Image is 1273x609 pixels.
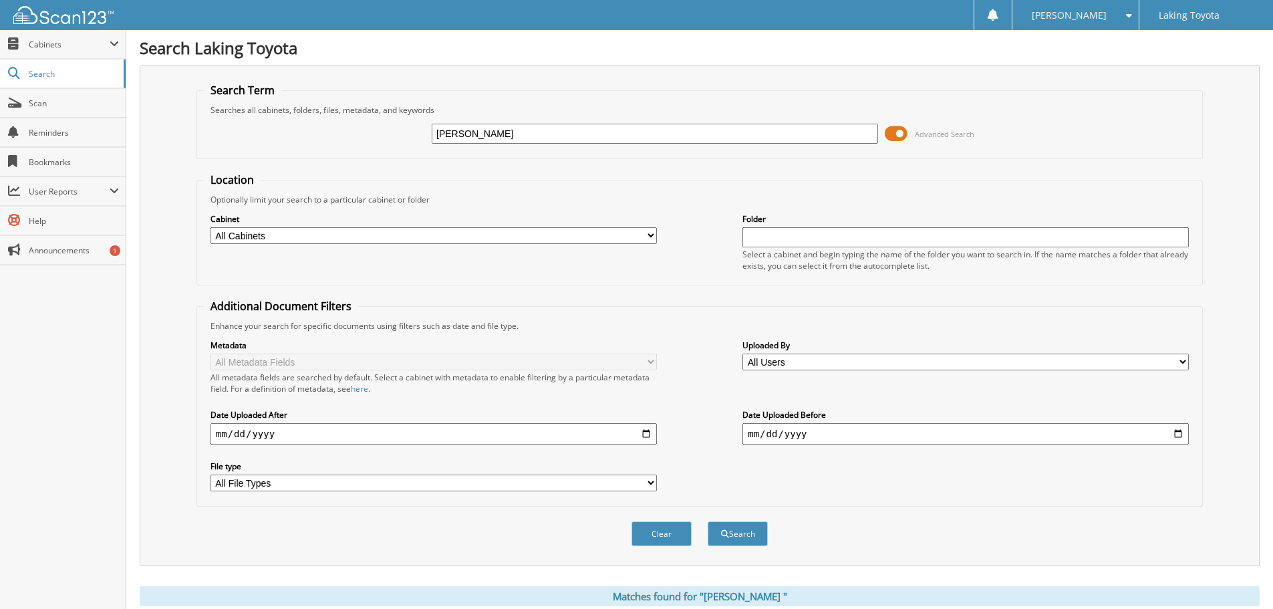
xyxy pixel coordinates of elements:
[204,83,281,98] legend: Search Term
[708,521,768,546] button: Search
[742,249,1189,271] div: Select a cabinet and begin typing the name of the folder you want to search in. If the name match...
[210,461,657,472] label: File type
[210,340,657,351] label: Metadata
[29,186,110,197] span: User Reports
[742,340,1189,351] label: Uploaded By
[1032,11,1107,19] span: [PERSON_NAME]
[140,586,1260,606] div: Matches found for "[PERSON_NAME] "
[29,68,117,80] span: Search
[210,409,657,420] label: Date Uploaded After
[13,6,114,24] img: scan123-logo-white.svg
[110,245,120,256] div: 1
[204,194,1195,205] div: Optionally limit your search to a particular cabinet or folder
[210,423,657,445] input: start
[210,372,657,394] div: All metadata fields are searched by default. Select a cabinet with metadata to enable filtering b...
[631,521,692,546] button: Clear
[915,129,974,139] span: Advanced Search
[29,245,119,256] span: Announcements
[204,104,1195,116] div: Searches all cabinets, folders, files, metadata, and keywords
[742,213,1189,225] label: Folder
[140,37,1260,59] h1: Search Laking Toyota
[29,215,119,227] span: Help
[742,423,1189,445] input: end
[29,156,119,168] span: Bookmarks
[1159,11,1220,19] span: Laking Toyota
[29,39,110,50] span: Cabinets
[204,172,261,187] legend: Location
[29,127,119,138] span: Reminders
[204,299,358,314] legend: Additional Document Filters
[742,409,1189,420] label: Date Uploaded Before
[210,213,657,225] label: Cabinet
[29,98,119,109] span: Scan
[351,383,368,394] a: here
[204,320,1195,332] div: Enhance your search for specific documents using filters such as date and file type.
